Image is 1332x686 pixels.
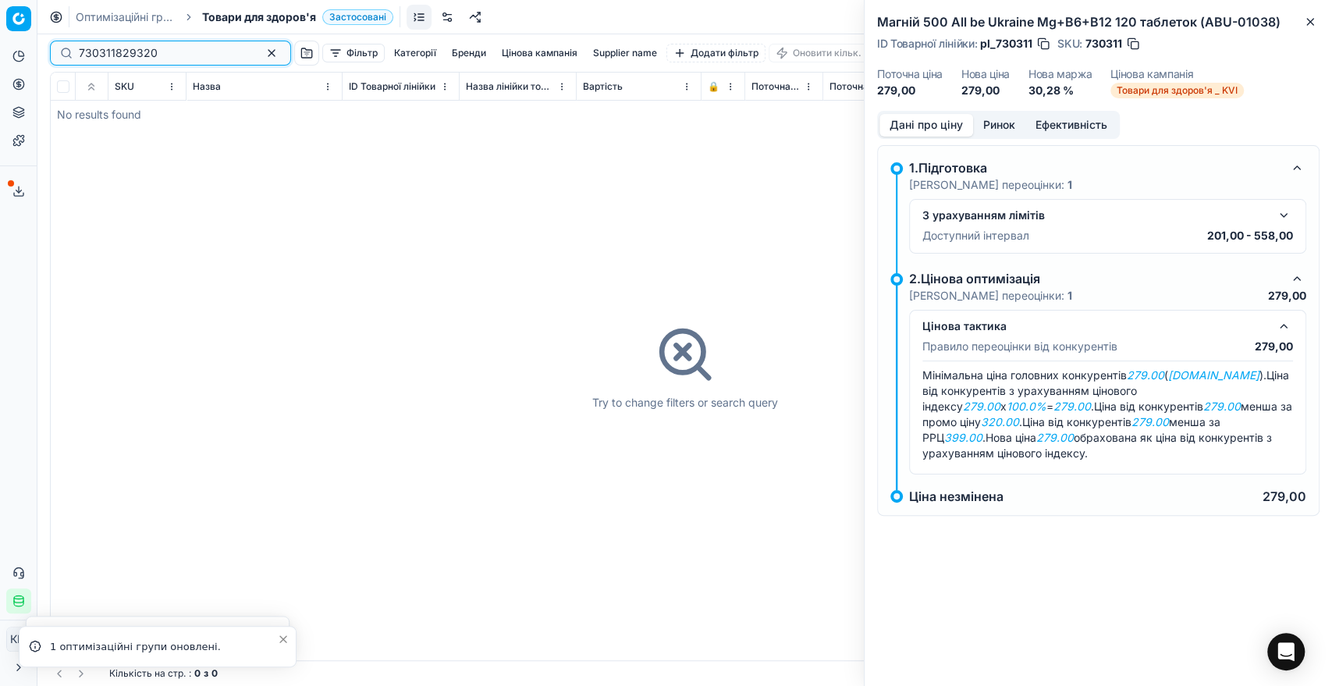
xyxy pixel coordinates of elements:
[1085,36,1122,52] span: 730311
[980,36,1032,52] span: pl_730311
[922,318,1268,334] div: Цінова тактика
[1203,400,1241,413] em: 279.00
[592,395,778,411] div: Try to change filters or search query
[944,431,982,444] em: 399.00
[1067,289,1072,302] strong: 1
[1168,368,1259,382] em: [DOMAIN_NAME]
[202,9,316,25] span: Товари для здоров'я
[388,44,442,62] button: Категорії
[1053,400,1091,413] em: 279.00
[922,368,1289,413] span: Ціна від конкурентів з урахуванням цінового індексу x = .
[109,667,218,680] div: :
[496,44,584,62] button: Цінова кампанія
[1131,415,1169,428] em: 279.00
[877,38,977,49] span: ID Товарної лінійки :
[72,664,91,683] button: Go to next page
[76,9,393,25] nav: breadcrumb
[769,44,868,62] button: Оновити кільк.
[1028,69,1092,80] dt: Нова маржа
[1110,83,1244,98] span: Товари для здоров'я _ KVI
[973,114,1025,137] button: Ринок
[446,44,492,62] button: Бренди
[76,9,176,25] a: Оптимізаційні групи
[922,228,1029,243] p: Доступний інтервал
[6,627,31,652] button: КM
[909,288,1072,304] p: [PERSON_NAME] переоцінки:
[981,415,1019,428] em: 320.00
[909,269,1281,288] div: 2.Цінова оптимізація
[922,368,1266,382] span: Мінімальна ціна головних конкурентів ( ).
[922,400,1292,428] span: Ціна від конкурентів менша за промо ціну .
[877,69,943,80] dt: Поточна ціна
[909,158,1281,177] div: 1.Підготовка
[1028,83,1092,98] dd: 30,28 %
[82,77,101,96] button: Expand all
[1268,288,1306,304] p: 279,00
[7,627,30,651] span: КM
[829,80,918,93] span: Поточна промо ціна
[587,44,663,62] button: Supplier name
[202,9,393,25] span: Товари для здоров'яЗастосовані
[1067,178,1072,191] strong: 1
[751,80,801,93] span: Поточна ціна
[193,80,221,93] span: Назва
[349,80,435,93] span: ID Товарної лінійки
[466,80,554,93] span: Назва лінійки товарів
[109,667,186,680] span: Кількість на стр.
[909,177,1072,193] p: [PERSON_NAME] переоцінки:
[1267,633,1305,670] div: Open Intercom Messenger
[877,83,943,98] dd: 279,00
[922,415,1220,444] span: Ціна від конкурентів менша за РРЦ .
[963,400,1000,413] em: 279.00
[1036,431,1074,444] em: 279.00
[879,114,973,137] button: Дані про ціну
[1025,114,1117,137] button: Ефективність
[274,630,293,649] button: Close toast
[1127,368,1164,382] em: 279.00
[666,44,765,62] button: Додати фільтр
[79,45,250,61] input: Пошук по SKU або назві
[1263,490,1306,503] p: 279,00
[922,431,1272,460] span: Нова ціна обрахована як ціна від конкурентів з урахуванням цінового індексу.
[909,490,1003,503] p: Ціна незмінена
[1007,400,1046,413] em: 100.0%
[922,339,1117,354] p: Правило переоцінки від конкурентів
[1110,69,1244,80] dt: Цінова кампанія
[115,80,134,93] span: SKU
[1207,228,1293,243] p: 201,00 - 558,00
[194,667,201,680] strong: 0
[322,44,385,62] button: Фільтр
[583,80,623,93] span: Вартість
[877,12,1320,31] h2: Магній 500 All be Ukraine Mg+B6+B12 120 таблеток (ABU-01038)
[50,639,277,655] div: 1 оптимізаційні групи оновлені.
[1255,339,1293,354] p: 279,00
[1057,38,1082,49] span: SKU :
[211,667,218,680] strong: 0
[50,664,69,683] button: Go to previous page
[50,664,91,683] nav: pagination
[204,667,208,680] strong: з
[322,9,393,25] span: Застосовані
[708,80,719,93] span: 🔒
[961,69,1010,80] dt: Нова ціна
[961,83,1010,98] dd: 279,00
[922,208,1268,223] div: З урахуванням лімітів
